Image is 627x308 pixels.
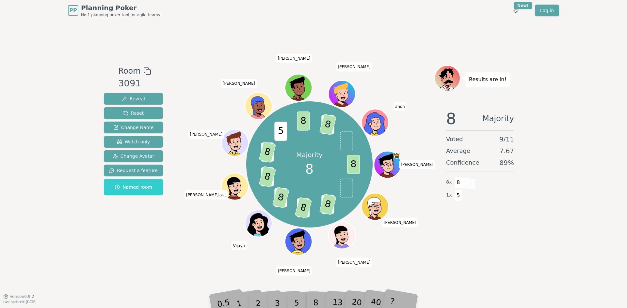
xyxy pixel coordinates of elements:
[272,187,289,209] span: 8
[276,53,312,63] span: Click to change your name
[109,167,158,174] span: Request a feature
[446,192,452,199] span: 1 x
[336,62,372,71] span: Click to change your name
[104,93,163,105] button: Reveal
[510,5,522,16] button: New!
[259,141,276,163] span: 8
[218,194,226,197] span: (you)
[295,197,312,219] span: 8
[274,122,287,141] span: 5
[113,153,154,159] span: Change Avatar
[104,165,163,176] button: Request a feature
[446,111,456,126] span: 8
[500,158,514,167] span: 89 %
[104,122,163,133] button: Change Name
[297,111,310,131] span: 8
[499,135,514,144] span: 9 / 11
[469,75,506,84] p: Results are in!
[535,5,559,16] a: Log in
[231,241,246,250] span: Click to change your name
[3,300,37,304] span: Last updated: [DATE]
[3,294,34,299] button: Version0.9.2
[393,152,400,159] span: Matt is the host
[305,159,313,179] span: 8
[446,179,452,186] span: 8 x
[394,102,407,111] span: Click to change your name
[69,7,77,14] span: PP
[113,124,153,131] span: Change Name
[81,12,160,18] span: No.1 planning poker tool for agile teams
[276,266,312,275] span: Click to change your name
[319,194,336,215] span: 8
[221,79,257,88] span: Click to change your name
[122,95,145,102] span: Reveal
[446,158,479,167] span: Confidence
[104,107,163,119] button: Reset
[446,135,463,144] span: Voted
[104,179,163,195] button: Named room
[259,166,276,188] span: 8
[446,146,470,155] span: Average
[10,294,34,299] span: Version 0.9.2
[104,150,163,162] button: Change Avatar
[319,114,336,136] span: 8
[347,155,360,174] span: 8
[123,110,144,116] span: Reset
[382,218,418,227] span: Click to change your name
[222,174,248,199] button: Click to change your avatar
[117,139,150,145] span: Watch only
[455,177,462,188] span: 8
[68,3,160,18] a: PPPlanning PokerNo.1 planning poker tool for agile teams
[118,77,151,90] div: 3091
[499,146,514,155] span: 7.67
[185,190,228,199] span: Click to change your name
[118,65,140,77] span: Room
[104,136,163,148] button: Watch only
[296,150,323,159] p: Majority
[514,2,532,9] div: New!
[81,3,160,12] span: Planning Poker
[336,257,372,267] span: Click to change your name
[482,111,514,126] span: Majority
[399,160,435,169] span: Click to change your name
[188,130,224,139] span: Click to change your name
[115,184,152,190] span: Named room
[455,190,462,201] span: 5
